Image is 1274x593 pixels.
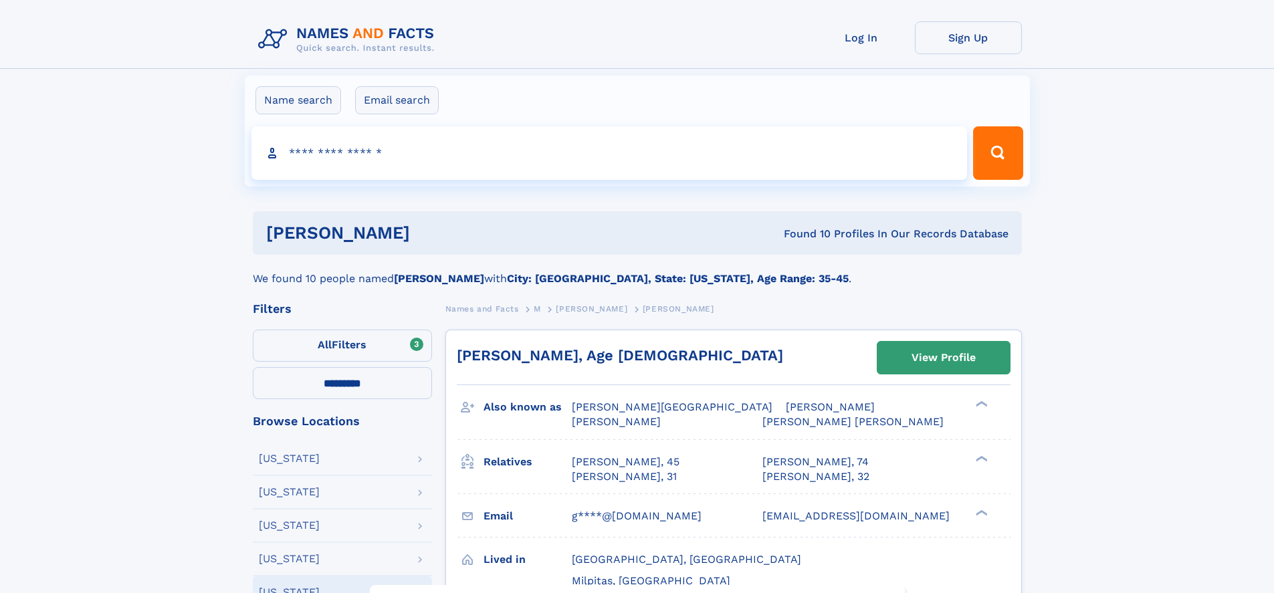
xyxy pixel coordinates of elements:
[253,303,432,315] div: Filters
[572,574,730,587] span: Milpitas, [GEOGRAPHIC_DATA]
[572,553,801,566] span: [GEOGRAPHIC_DATA], [GEOGRAPHIC_DATA]
[762,509,950,522] span: [EMAIL_ADDRESS][DOMAIN_NAME]
[973,126,1023,180] button: Search Button
[445,300,519,317] a: Names and Facts
[556,304,627,314] span: [PERSON_NAME]
[259,453,320,464] div: [US_STATE]
[355,86,439,114] label: Email search
[259,554,320,564] div: [US_STATE]
[253,330,432,362] label: Filters
[877,342,1010,374] a: View Profile
[915,21,1022,54] a: Sign Up
[253,255,1022,287] div: We found 10 people named with .
[643,304,714,314] span: [PERSON_NAME]
[972,454,988,463] div: ❯
[556,300,627,317] a: [PERSON_NAME]
[572,469,677,484] a: [PERSON_NAME], 31
[597,227,1008,241] div: Found 10 Profiles In Our Records Database
[912,342,976,373] div: View Profile
[394,272,484,285] b: [PERSON_NAME]
[253,21,445,57] img: Logo Names and Facts
[259,520,320,531] div: [US_STATE]
[266,225,597,241] h1: [PERSON_NAME]
[507,272,849,285] b: City: [GEOGRAPHIC_DATA], State: [US_STATE], Age Range: 35-45
[457,347,783,364] a: [PERSON_NAME], Age [DEMOGRAPHIC_DATA]
[762,415,944,428] span: [PERSON_NAME] [PERSON_NAME]
[484,505,572,527] h3: Email
[259,487,320,497] div: [US_STATE]
[484,451,572,473] h3: Relatives
[572,400,772,413] span: [PERSON_NAME][GEOGRAPHIC_DATA]
[484,396,572,419] h3: Also known as
[253,415,432,427] div: Browse Locations
[534,304,541,314] span: M
[762,455,869,469] a: [PERSON_NAME], 74
[572,415,661,428] span: [PERSON_NAME]
[534,300,541,317] a: M
[251,126,968,180] input: search input
[786,400,875,413] span: [PERSON_NAME]
[255,86,341,114] label: Name search
[808,21,915,54] a: Log In
[972,508,988,517] div: ❯
[762,469,869,484] a: [PERSON_NAME], 32
[972,400,988,408] div: ❯
[572,455,679,469] a: [PERSON_NAME], 45
[318,338,332,351] span: All
[484,548,572,571] h3: Lived in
